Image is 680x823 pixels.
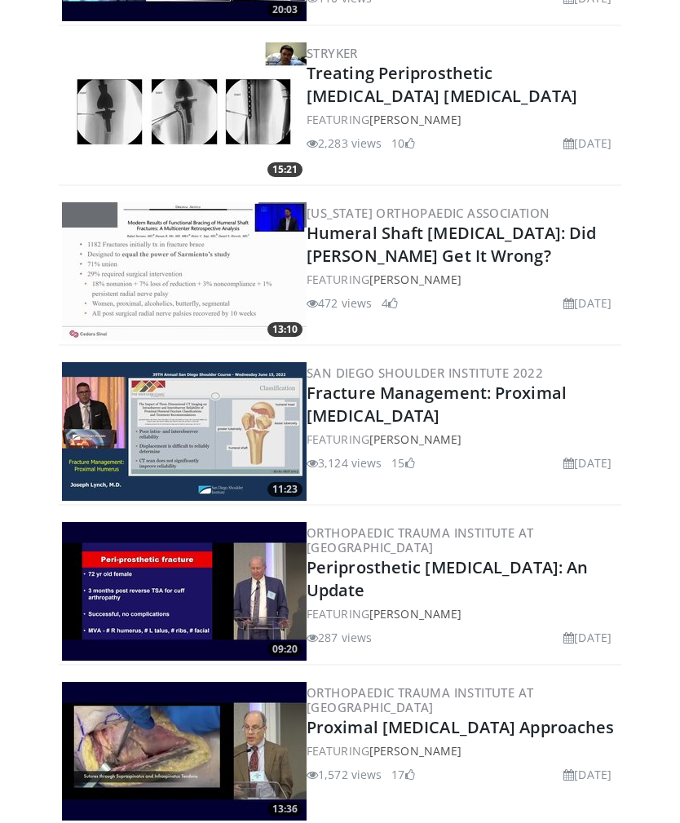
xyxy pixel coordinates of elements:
a: Treating Periprosthetic [MEDICAL_DATA] [MEDICAL_DATA] [307,62,577,107]
li: [DATE] [563,294,612,312]
li: 17 [391,766,414,783]
li: 15 [391,454,414,471]
li: 4 [382,294,398,312]
li: [DATE] [563,135,612,152]
span: 09:20 [267,642,302,657]
a: Fracture Management: Proximal [MEDICAL_DATA] [307,382,567,427]
div: FEATURING [307,431,618,448]
a: Proximal [MEDICAL_DATA] Approaches [307,716,614,738]
a: 11:23 [62,362,307,501]
img: f96acb12-33a1-4396-a35b-7a46de5b4341.300x170_q85_crop-smart_upscale.jpg [62,362,307,501]
a: Stryker [307,45,358,61]
a: 13:10 [62,202,307,341]
a: [PERSON_NAME] [369,431,461,447]
span: 20:03 [267,2,302,17]
img: 8f2731cc-c5d3-463a-b7a1-dcc04a4d70c8.300x170_q85_crop-smart_upscale.jpg [62,202,307,341]
li: 287 views [307,629,372,646]
span: 13:10 [267,322,302,337]
a: [PERSON_NAME] [369,112,461,127]
div: FEATURING [307,271,618,288]
span: 15:21 [267,162,302,177]
a: San Diego Shoulder Institute 2022 [307,365,543,381]
div: FEATURING [307,111,618,128]
img: 1aa7ce03-a29e-4220-923d-1b96650c6b94.300x170_q85_crop-smart_upscale.jpg [62,42,307,181]
li: 1,572 views [307,766,382,783]
li: 472 views [307,294,372,312]
a: [PERSON_NAME] [369,606,461,622]
a: [PERSON_NAME] [369,743,461,759]
img: c6869caa-d954-42f7-8080-bd679f18f03d.300x170_q85_crop-smart_upscale.jpg [62,522,307,661]
a: 15:21 [62,42,307,181]
span: 11:23 [267,482,302,497]
li: 2,283 views [307,135,382,152]
a: Periprosthetic [MEDICAL_DATA]: An Update [307,556,588,601]
li: 10 [391,135,414,152]
li: [DATE] [563,766,612,783]
li: [DATE] [563,629,612,646]
a: [PERSON_NAME] [369,272,461,287]
span: 13:36 [267,802,302,816]
a: Orthopaedic Trauma Institute at [GEOGRAPHIC_DATA] [307,524,533,555]
a: 13:36 [62,682,307,821]
a: [US_STATE] Orthopaedic Association [307,205,550,221]
li: [DATE] [563,454,612,471]
a: Orthopaedic Trauma Institute at [GEOGRAPHIC_DATA] [307,684,533,715]
div: FEATURING [307,605,618,622]
a: Humeral Shaft [MEDICAL_DATA]: Did [PERSON_NAME] Get It Wrong? [307,222,596,267]
li: 3,124 views [307,454,382,471]
div: FEATURING [307,742,618,759]
a: 09:20 [62,522,307,661]
img: b5b07309-d0d3-4459-be82-26a598a58b75.300x170_q85_crop-smart_upscale.jpg [62,682,307,821]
